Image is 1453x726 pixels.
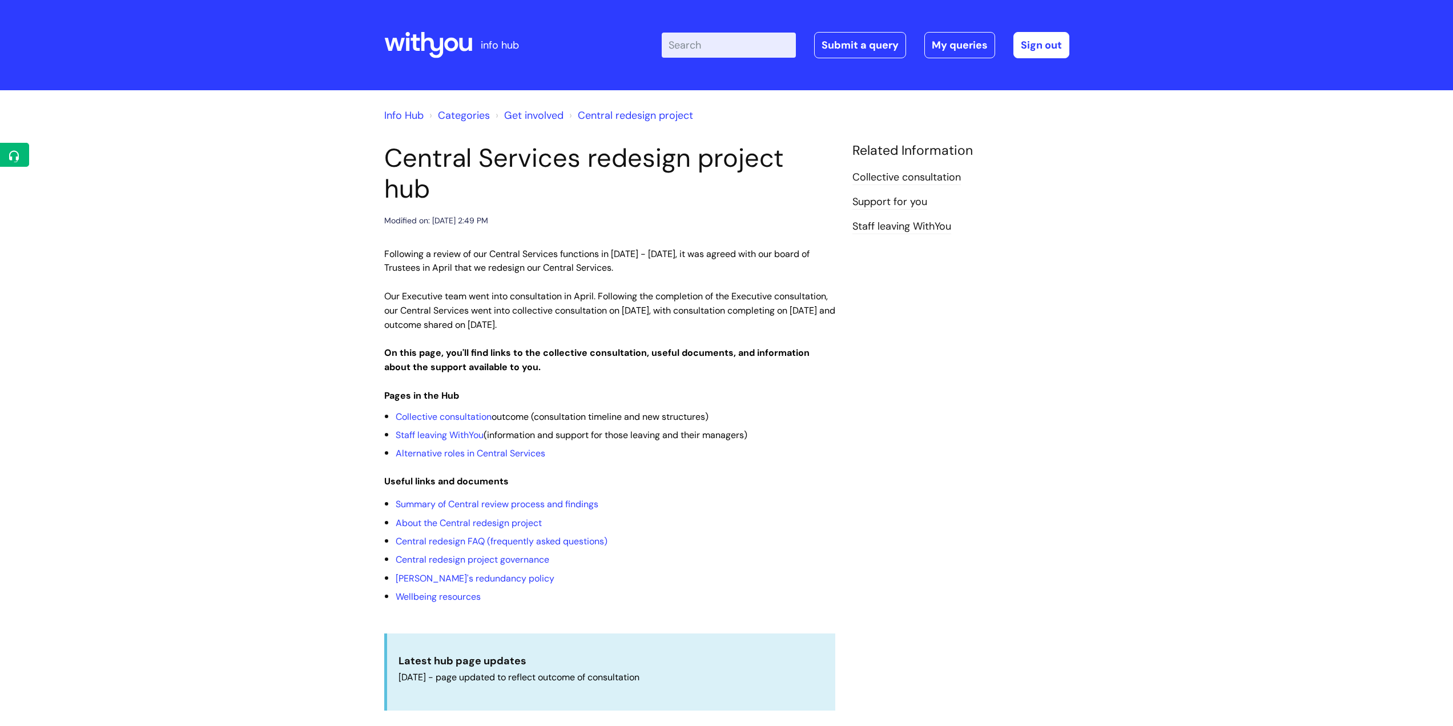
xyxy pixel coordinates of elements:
[504,109,564,122] a: Get involved
[662,33,796,58] input: Search
[662,32,1069,58] div: | -
[396,498,598,510] a: Summary of Central review process and findings
[481,36,519,54] p: info hub
[1013,32,1069,58] a: Sign out
[852,170,961,185] a: Collective consultation
[399,671,639,683] span: [DATE] - page updated to reflect outcome of consultation
[396,411,492,423] a: Collective consultation
[396,447,545,459] a: Alternative roles in Central Services
[384,390,459,402] strong: Pages in the Hub
[396,535,607,547] a: Central redesign FAQ (frequently asked questions)
[924,32,995,58] a: My queries
[384,143,835,204] h1: Central Services redesign project hub
[493,106,564,125] li: Get involved
[852,195,927,210] a: Support for you
[384,347,810,373] strong: On this page, you'll find links to the collective consultation, useful documents, and information...
[399,654,526,668] strong: Latest hub page updates
[396,517,542,529] a: About the Central redesign project
[566,106,693,125] li: Central redesign project
[384,475,509,487] strong: Useful links and documents
[396,411,709,423] span: outcome (consultation timeline and new structures)
[852,143,1069,159] h4: Related Information
[384,214,488,228] div: Modified on: [DATE] 2:49 PM
[384,248,810,274] span: Following a review of our Central Services functions in [DATE] - [DATE], it was agreed with our b...
[384,290,835,331] span: Our Executive team went into consultation in April. Following the completion of the Executive con...
[426,106,490,125] li: Solution home
[438,109,490,122] a: Categories
[852,219,951,234] a: Staff leaving WithYou
[396,572,554,584] a: [PERSON_NAME]'s redundancy policy
[396,553,549,565] a: Central redesign project governance
[814,32,906,58] a: Submit a query
[384,109,424,122] a: Info Hub
[396,429,484,441] a: Staff leaving WithYou
[396,429,747,441] span: (information and support for those leaving and their managers)
[578,109,693,122] a: Central redesign project
[396,591,481,603] a: Wellbeing resources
